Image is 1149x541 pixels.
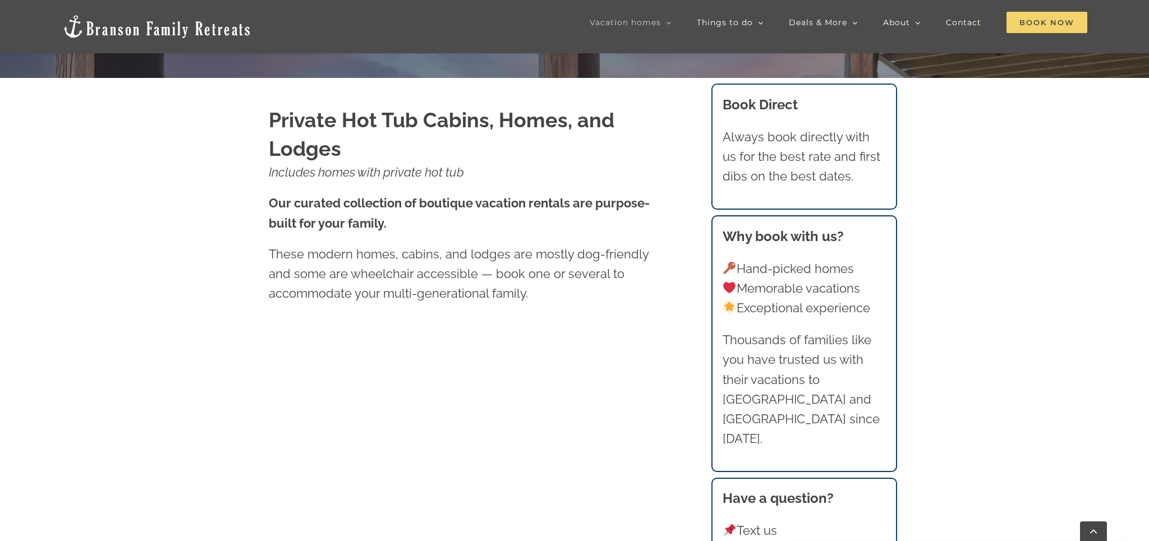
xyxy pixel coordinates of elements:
[590,19,661,26] span: Vacation homes
[269,108,614,160] strong: Private Hot Tub Cabins, Homes, and Lodges
[883,19,910,26] span: About
[697,19,753,26] span: Things to do
[946,11,981,34] a: Contact
[723,281,736,294] img: ❤️
[1006,12,1087,33] span: Book Now
[723,330,886,448] p: Thousands of families like you have trusted us with their vacations to [GEOGRAPHIC_DATA] and [GEO...
[789,19,847,26] span: Deals & More
[1006,11,1087,34] a: Book Now
[590,11,672,34] a: Vacation homes
[269,165,464,179] em: Includes homes with private hot tub
[723,96,798,113] b: Book Direct
[723,524,736,537] img: 📌
[946,19,981,26] span: Contact
[883,11,921,34] a: About
[697,11,764,34] a: Things to do
[723,301,736,313] img: 🌟
[269,244,670,304] p: These modern homes, cabins, and lodges are mostly dog-friendly and some are wheelchair accessible...
[62,14,252,39] img: Branson Family Retreats Logo
[723,259,886,318] p: Hand-picked homes Memorable vacations Exceptional experience
[723,262,736,274] img: 🔑
[789,11,858,34] a: Deals & More
[723,127,886,187] p: Always book directly with us for the best rate and first dibs on the best dates.
[590,11,1087,34] nav: Main Menu Sticky
[723,490,834,506] strong: Have a question?
[269,196,650,230] strong: Our curated collection of boutique vacation rentals are purpose-built for your family.
[723,226,886,247] h3: Why book with us?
